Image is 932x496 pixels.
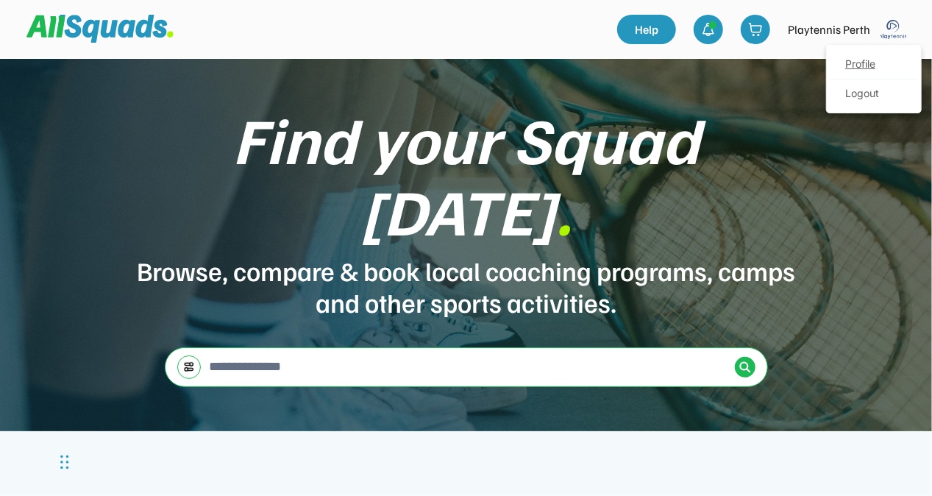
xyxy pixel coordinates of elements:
a: Help [617,15,676,44]
div: Playtennis Perth [788,21,870,38]
a: Profile [830,50,917,79]
img: Icon%20%2838%29.svg [739,361,751,373]
img: Squad%20Logo.svg [26,15,174,43]
img: bell-03%20%281%29.svg [701,22,716,37]
img: playtennis%20blue%20logo%201.png [879,15,908,44]
font: . [555,169,572,250]
img: settings-03.svg [183,361,195,372]
img: shopping-cart-01%20%281%29.svg [748,22,763,37]
div: Find your Squad [DATE] [135,103,797,246]
div: Browse, compare & book local coaching programs, camps and other sports activities. [135,255,797,318]
div: Logout [830,79,917,109]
